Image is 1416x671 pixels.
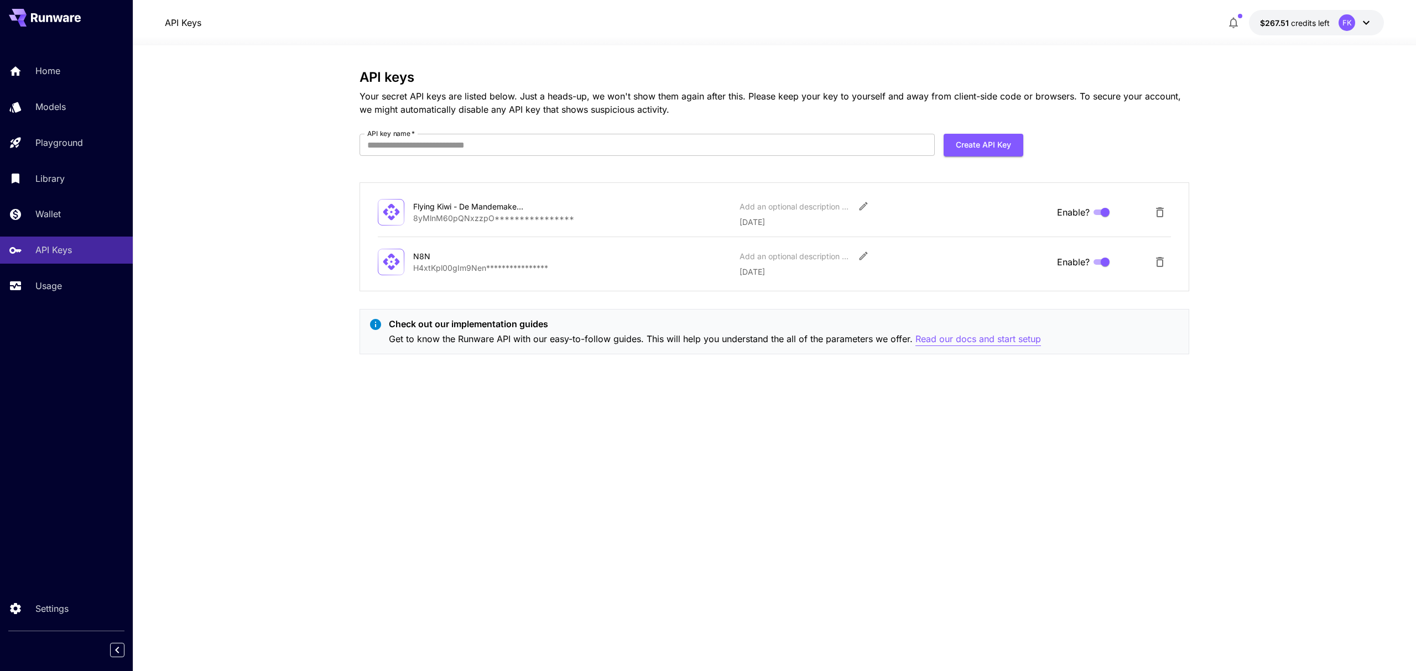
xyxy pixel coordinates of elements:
[35,602,69,615] p: Settings
[740,266,1048,277] p: [DATE]
[389,332,1041,346] p: Get to know the Runware API with our easy-to-follow guides. This will help you understand the all...
[35,100,66,113] p: Models
[1339,14,1355,31] div: FK
[413,201,524,212] div: Flying Kiwi - De Mandemakers Groep (Aimy)
[1260,18,1291,28] span: $267.51
[165,16,201,29] a: API Keys
[740,201,850,212] div: Add an optional description or comment
[35,279,62,292] p: Usage
[35,243,72,256] p: API Keys
[360,70,1189,85] h3: API keys
[1057,255,1090,269] span: Enable?
[35,64,60,77] p: Home
[853,246,873,266] button: Edit
[740,250,850,262] div: Add an optional description or comment
[1057,206,1090,219] span: Enable?
[1149,251,1171,273] button: Delete API Key
[1149,201,1171,223] button: Delete API Key
[1291,18,1330,28] span: credits left
[413,250,524,262] div: N8N
[853,196,873,216] button: Edit
[740,216,1048,228] p: [DATE]
[367,129,415,138] label: API key name
[35,207,61,221] p: Wallet
[1249,10,1384,35] button: $267.5055FK
[35,136,83,149] p: Playground
[360,90,1189,116] p: Your secret API keys are listed below. Just a heads-up, we won't show them again after this. Plea...
[118,640,133,660] div: Collapse sidebar
[165,16,201,29] nav: breadcrumb
[389,317,1041,331] p: Check out our implementation guides
[35,172,65,185] p: Library
[944,134,1023,156] button: Create API Key
[110,643,124,657] button: Collapse sidebar
[915,332,1041,346] button: Read our docs and start setup
[1260,17,1330,29] div: $267.5055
